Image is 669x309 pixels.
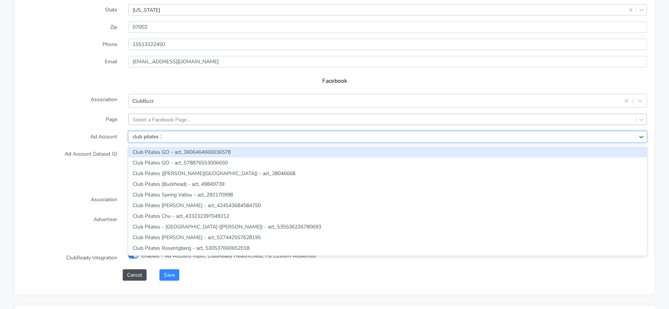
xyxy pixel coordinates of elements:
[17,252,123,263] label: ClubReady Integration
[29,78,640,85] h5: Facebook
[132,97,154,105] div: ClubBuzz
[17,131,123,142] label: Ad Account
[128,21,647,33] input: Enter Zip ..
[133,116,190,123] div: Select a Facebook Page ..
[17,39,123,50] label: Phone
[128,179,647,189] div: Club Pilates (Buckhead) - act_49849739
[17,214,123,225] label: Advertiser
[29,235,640,242] h5: Settings
[128,56,647,67] input: Enter Email ...
[128,147,647,157] div: Club Pilates GO - act_3606464666036578
[128,232,647,243] div: Club Pilates [PERSON_NAME] - act_527442557628195
[128,189,647,200] div: Club Pilates Spring Valley - act_292170998
[123,269,147,281] button: Cancel
[159,269,179,281] button: Save
[17,194,123,208] label: Association
[17,94,123,108] label: Association
[17,148,123,167] label: Ad Account Dataset ID
[17,4,123,15] label: State
[17,56,123,67] label: Email
[128,221,647,232] div: Club Pilates - [GEOGRAPHIC_DATA] ([PERSON_NAME]) - act_535536226780693
[128,211,647,221] div: Club Pilates Chu - act_433232397049212
[128,168,647,179] div: Club Pilates ([PERSON_NAME][GEOGRAPHIC_DATA]) - act_28046668
[17,21,123,33] label: Zip
[133,6,160,14] div: [US_STATE]
[128,39,647,50] input: Enter phone ...
[128,200,647,211] div: Club Pilates [PERSON_NAME] - act_424543684584750
[128,243,647,253] div: Club Pilates Rosentgberg - act_530537660652018
[128,253,647,264] div: Club Pilates [PERSON_NAME] - act_500805383625246
[17,114,123,125] label: Page
[128,157,647,168] div: Club Pilates GO - act_578876553006650
[29,178,640,185] h5: TikTok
